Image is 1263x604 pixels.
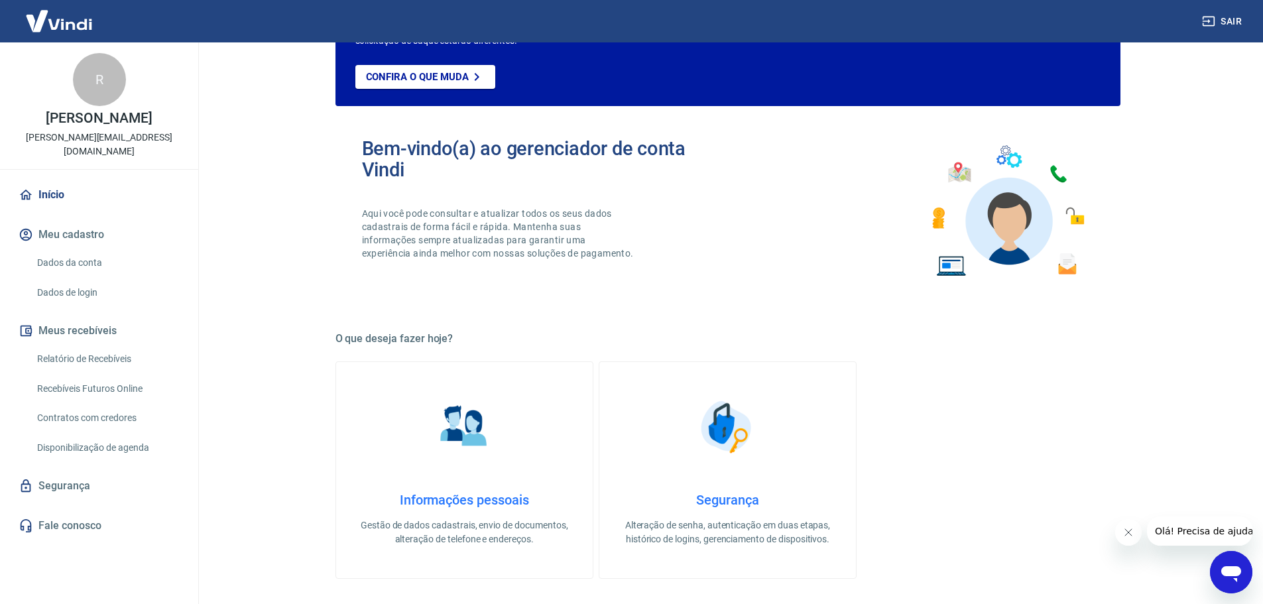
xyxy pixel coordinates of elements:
h4: Segurança [621,492,835,508]
iframe: Mensagem da empresa [1147,516,1252,546]
a: SegurançaSegurançaAlteração de senha, autenticação em duas etapas, histórico de logins, gerenciam... [599,361,857,579]
a: Início [16,180,182,210]
button: Meu cadastro [16,220,182,249]
iframe: Botão para abrir a janela de mensagens [1210,551,1252,593]
a: Relatório de Recebíveis [32,345,182,373]
p: Gestão de dados cadastrais, envio de documentos, alteração de telefone e endereços. [357,518,571,546]
img: Segurança [694,394,760,460]
h4: Informações pessoais [357,492,571,508]
a: Fale conosco [16,511,182,540]
p: Aqui você pode consultar e atualizar todos os seus dados cadastrais de forma fácil e rápida. Mant... [362,207,636,260]
p: Confira o que muda [366,71,469,83]
button: Meus recebíveis [16,316,182,345]
a: Informações pessoaisInformações pessoaisGestão de dados cadastrais, envio de documentos, alteraçã... [335,361,593,579]
a: Dados de login [32,279,182,306]
a: Segurança [16,471,182,501]
a: Contratos com credores [32,404,182,432]
a: Dados da conta [32,249,182,276]
h2: Bem-vindo(a) ao gerenciador de conta Vindi [362,138,728,180]
img: Vindi [16,1,102,41]
iframe: Fechar mensagem [1115,519,1142,546]
img: Imagem de um avatar masculino com diversos icones exemplificando as funcionalidades do gerenciado... [920,138,1094,284]
span: Olá! Precisa de ajuda? [8,9,111,20]
a: Recebíveis Futuros Online [32,375,182,402]
a: Confira o que muda [355,65,495,89]
p: [PERSON_NAME] [46,111,152,125]
a: Disponibilização de agenda [32,434,182,461]
div: R [73,53,126,106]
button: Sair [1199,9,1247,34]
h5: O que deseja fazer hoje? [335,332,1120,345]
p: [PERSON_NAME][EMAIL_ADDRESS][DOMAIN_NAME] [11,131,188,158]
p: Alteração de senha, autenticação em duas etapas, histórico de logins, gerenciamento de dispositivos. [621,518,835,546]
img: Informações pessoais [431,394,497,460]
